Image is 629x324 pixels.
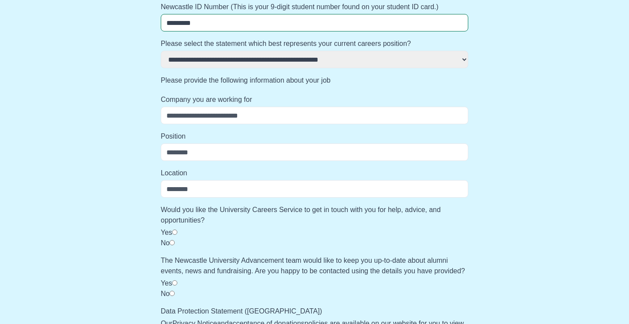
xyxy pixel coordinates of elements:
[161,239,169,247] label: No
[161,279,172,287] label: Yes
[161,290,169,297] label: No
[161,94,468,105] label: Company you are working for
[161,205,468,226] label: Would you like the University Careers Service to get in touch with you for help, advice, and oppo...
[161,168,468,178] label: Location
[161,229,172,236] label: Yes
[161,2,468,12] label: Newcastle ID Number (This is your 9-digit student number found on your student ID card.)
[161,38,468,49] label: Please select the statement which best represents your current careers position?
[161,131,468,142] label: Position
[161,75,468,86] label: Please provide the following information about your job
[161,255,468,276] label: The Newcastle University Advancement team would like to keep you up-to-date about alumni events, ...
[161,306,468,317] label: Data Protection Statement ([GEOGRAPHIC_DATA])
